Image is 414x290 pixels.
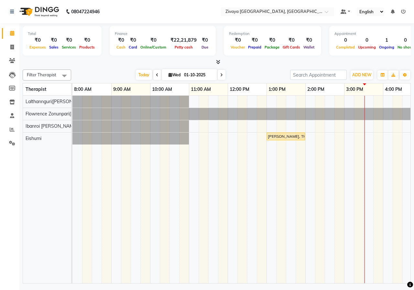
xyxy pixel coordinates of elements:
a: 8:00 AM [72,85,93,94]
button: ADD NEW [351,70,373,80]
div: ₹0 [139,37,168,44]
span: Upcoming [356,45,377,49]
span: Cash [115,45,127,49]
input: Search Appointment [290,70,347,80]
div: ₹0 [115,37,127,44]
div: 1 [377,37,396,44]
div: Redemption [229,31,316,37]
div: ₹22,21,879 [168,37,199,44]
span: Lalthannguri([PERSON_NAME]) [26,99,90,104]
span: Today [136,70,152,80]
div: ₹0 [281,37,302,44]
a: 1:00 PM [267,85,287,94]
a: 11:00 AM [189,85,212,94]
div: ₹0 [60,37,78,44]
span: Gift Cards [281,45,302,49]
span: Expenses [28,45,48,49]
input: 2025-10-01 [182,70,214,80]
span: Voucher [229,45,246,49]
a: 4:00 PM [383,85,404,94]
span: Completed [334,45,356,49]
div: 0 [356,37,377,44]
span: Sales [48,45,60,49]
span: Flowrence Zonunpari([PERSON_NAME]) [26,111,108,117]
div: ₹0 [48,37,60,44]
span: Filter Therapist [27,72,56,77]
span: Services [60,45,78,49]
a: 10:00 AM [150,85,174,94]
span: Eishumi [26,135,41,141]
span: Petty cash [173,45,194,49]
span: Due [200,45,210,49]
span: Products [78,45,96,49]
span: Wallet [302,45,316,49]
span: Wed [167,72,182,77]
div: Total [28,31,96,37]
div: ₹0 [127,37,139,44]
div: [PERSON_NAME], TK01, 01:00 PM-02:00 PM, Javanese Pampering - 60 Mins [267,134,304,139]
a: 2:00 PM [306,85,326,94]
span: Therapist [26,86,46,92]
a: 3:00 PM [344,85,365,94]
div: ₹0 [229,37,246,44]
div: ₹0 [199,37,211,44]
div: 0 [334,37,356,44]
a: 9:00 AM [112,85,132,94]
span: Ongoing [377,45,396,49]
div: ₹0 [78,37,96,44]
div: ₹0 [28,37,48,44]
div: ₹0 [263,37,281,44]
a: 12:00 PM [228,85,251,94]
span: Package [263,45,281,49]
b: 08047224946 [71,3,100,21]
span: Prepaid [246,45,263,49]
div: Finance [115,31,211,37]
span: ADD NEW [352,72,371,77]
img: logo [16,3,61,21]
span: Online/Custom [139,45,168,49]
div: ₹0 [246,37,263,44]
div: ₹0 [302,37,316,44]
span: Card [127,45,139,49]
span: Ibanroi [PERSON_NAME] [26,123,77,129]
